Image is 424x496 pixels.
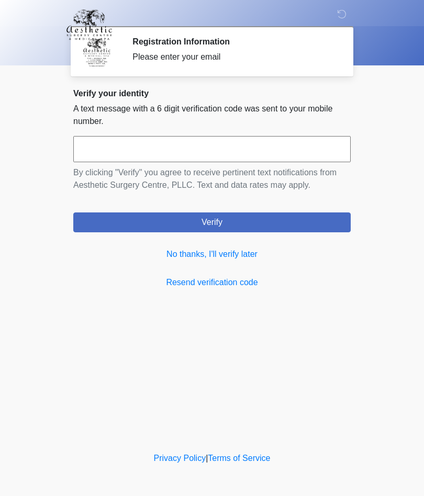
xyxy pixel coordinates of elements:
[73,276,351,289] a: Resend verification code
[73,166,351,191] p: By clicking "Verify" you agree to receive pertinent text notifications from Aesthetic Surgery Cen...
[73,248,351,261] a: No thanks, I'll verify later
[63,8,116,41] img: Aesthetic Surgery Centre, PLLC Logo
[132,51,335,63] div: Please enter your email
[81,37,113,68] img: Agent Avatar
[73,212,351,232] button: Verify
[154,454,206,463] a: Privacy Policy
[206,454,208,463] a: |
[73,88,351,98] h2: Verify your identity
[208,454,270,463] a: Terms of Service
[73,103,351,128] p: A text message with a 6 digit verification code was sent to your mobile number.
